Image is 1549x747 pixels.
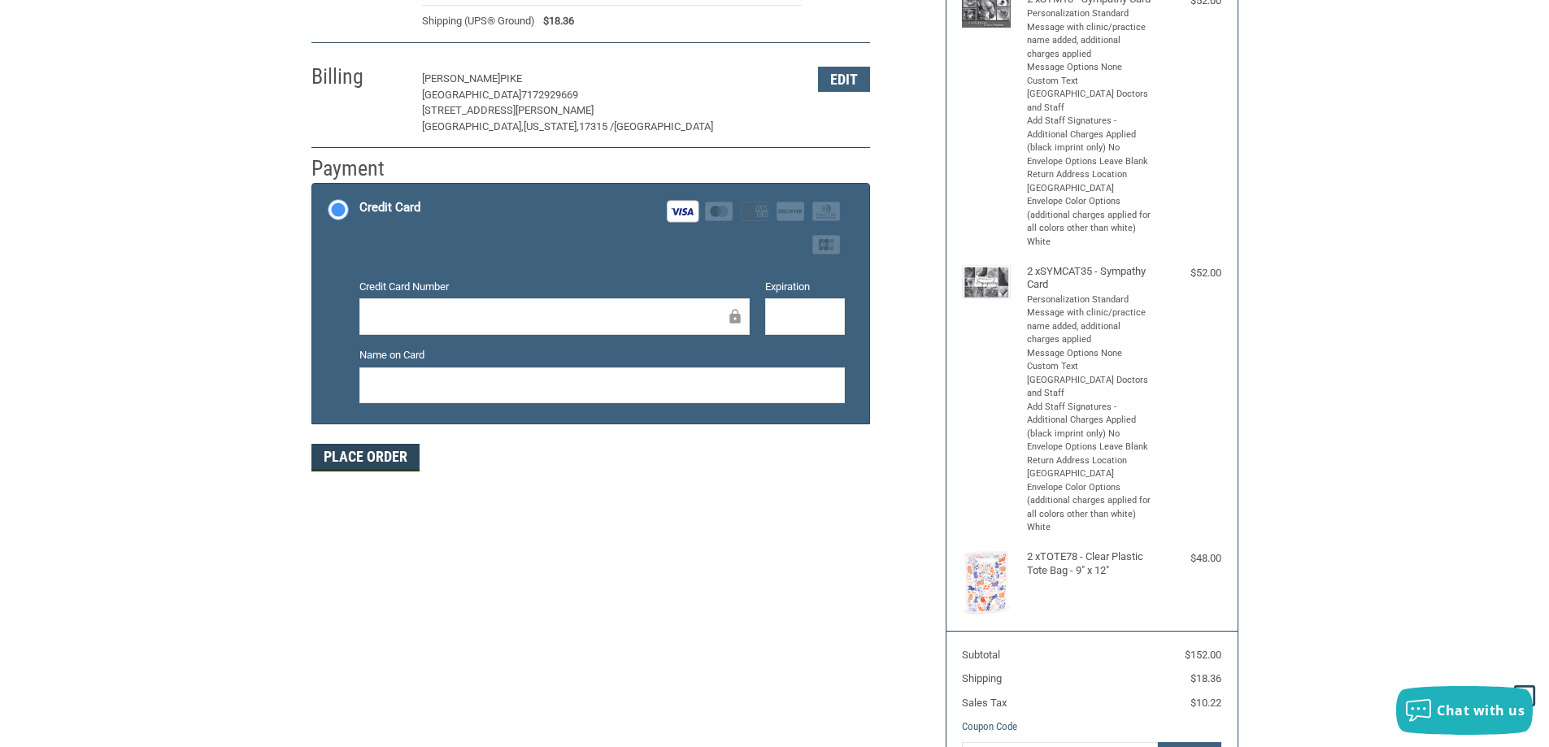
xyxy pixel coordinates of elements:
[535,13,574,29] span: $18.36
[311,155,407,182] h2: Payment
[422,89,521,101] span: [GEOGRAPHIC_DATA]
[1027,481,1153,535] li: Envelope Color Options (additional charges applied for all colors other than white) White
[1027,347,1153,361] li: Message Options None
[1190,697,1221,709] span: $10.22
[1437,701,1525,719] span: Chat with us
[818,67,870,92] button: Edit
[1027,115,1153,155] li: Add Staff Signatures - Additional Charges Applied (black imprint only) No
[1156,265,1221,281] div: $52.00
[500,72,522,85] span: PIKE
[1027,75,1153,115] li: Custom Text [GEOGRAPHIC_DATA] Doctors and Staff
[765,279,845,295] label: Expiration
[524,120,579,132] span: [US_STATE],
[1027,441,1153,454] li: Envelope Options Leave Blank
[521,89,578,101] span: 7172929669
[311,444,420,471] button: Place Order
[962,697,1007,709] span: Sales Tax
[422,72,500,85] span: [PERSON_NAME]
[1027,293,1153,347] li: Personalization Standard Message with clinic/practice name added, additional charges applied
[359,194,420,221] div: Credit Card
[359,279,750,295] label: Credit Card Number
[962,672,1002,684] span: Shipping
[1027,360,1153,401] li: Custom Text [GEOGRAPHIC_DATA] Doctors and Staff
[1156,550,1221,567] div: $48.00
[1027,7,1153,61] li: Personalization Standard Message with clinic/practice name added, additional charges applied
[422,13,535,29] span: Shipping (UPS® Ground)
[614,120,713,132] span: [GEOGRAPHIC_DATA]
[962,649,1000,661] span: Subtotal
[1027,454,1153,481] li: Return Address Location [GEOGRAPHIC_DATA]
[962,720,1017,732] a: Coupon Code
[1027,155,1153,169] li: Envelope Options Leave Blank
[1027,61,1153,75] li: Message Options None
[579,120,614,132] span: 17315 /
[1027,195,1153,249] li: Envelope Color Options (additional charges applied for all colors other than white) White
[422,120,524,132] span: [GEOGRAPHIC_DATA],
[1396,686,1533,735] button: Chat with us
[1185,649,1221,661] span: $152.00
[311,63,407,90] h2: Billing
[1027,401,1153,441] li: Add Staff Signatures - Additional Charges Applied (black imprint only) No
[359,347,845,363] label: Name on Card
[422,104,594,116] span: [STREET_ADDRESS][PERSON_NAME]
[1027,265,1153,292] h4: 2 x SYMCAT35 - Sympathy Card
[1027,550,1153,577] h4: 2 x TOTE78 - Clear Plastic Tote Bag - 9" x 12"
[1027,168,1153,195] li: Return Address Location [GEOGRAPHIC_DATA]
[1190,672,1221,684] span: $18.36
